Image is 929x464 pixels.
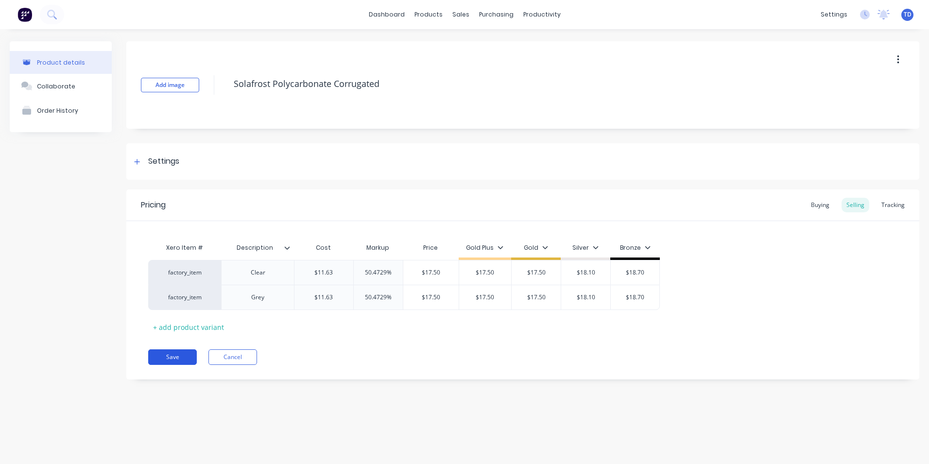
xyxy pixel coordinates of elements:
[572,243,599,252] div: Silver
[37,59,85,66] div: Product details
[10,98,112,122] button: Order History
[512,260,561,285] div: $17.50
[17,7,32,22] img: Factory
[294,260,353,285] div: $11.63
[447,7,474,22] div: sales
[904,10,912,19] span: TD
[221,236,288,260] div: Description
[524,243,548,252] div: Gold
[353,238,403,258] div: Markup
[877,198,910,212] div: Tracking
[354,260,403,285] div: 50.4729%
[806,198,834,212] div: Buying
[234,266,282,279] div: Clear
[403,238,459,258] div: Price
[611,260,659,285] div: $18.70
[208,349,257,365] button: Cancel
[620,243,651,252] div: Bronze
[229,72,840,95] textarea: Solafrost Polycarbonate Corrugated
[37,83,75,90] div: Collaborate
[354,285,403,309] div: 50.4729%
[459,260,512,285] div: $17.50
[364,7,410,22] a: dashboard
[158,293,211,302] div: factory_item
[37,107,78,114] div: Order History
[403,260,459,285] div: $17.50
[518,7,566,22] div: productivity
[561,285,610,309] div: $18.10
[148,260,660,285] div: factory_itemClear$11.6350.4729%$17.50$17.50$17.50$18.10$18.70
[141,199,166,211] div: Pricing
[512,285,561,309] div: $17.50
[221,238,294,258] div: Description
[148,320,229,335] div: + add product variant
[403,285,459,309] div: $17.50
[148,155,179,168] div: Settings
[459,285,512,309] div: $17.50
[294,238,353,258] div: Cost
[234,291,282,304] div: Grey
[474,7,518,22] div: purchasing
[148,349,197,365] button: Save
[148,285,660,310] div: factory_itemGrey$11.6350.4729%$17.50$17.50$17.50$18.10$18.70
[410,7,447,22] div: products
[10,74,112,98] button: Collaborate
[561,260,610,285] div: $18.10
[10,51,112,74] button: Product details
[294,285,353,309] div: $11.63
[148,238,221,258] div: Xero Item #
[816,7,852,22] div: settings
[842,198,869,212] div: Selling
[466,243,503,252] div: Gold Plus
[141,78,199,92] button: Add image
[158,268,211,277] div: factory_item
[611,285,659,309] div: $18.70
